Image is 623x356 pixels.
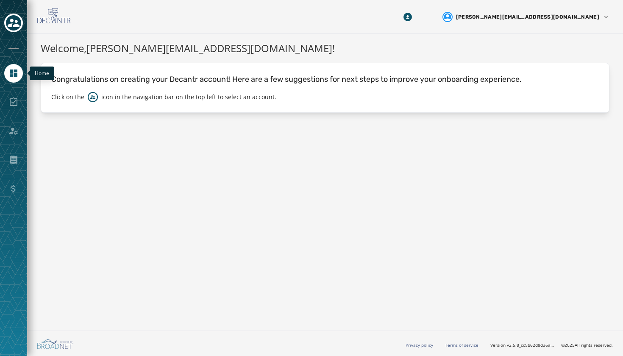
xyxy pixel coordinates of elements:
[490,342,554,348] span: Version
[101,93,276,101] p: icon in the navigation bar on the top left to select an account.
[30,67,54,80] div: Home
[51,73,599,85] p: Congratulations on creating your Decantr account! Here are a few suggestions for next steps to im...
[561,342,613,348] span: © 2025 All rights reserved.
[400,9,415,25] button: Download Menu
[41,41,609,56] h1: Welcome, [PERSON_NAME][EMAIL_ADDRESS][DOMAIN_NAME] !
[456,14,599,20] span: [PERSON_NAME][EMAIL_ADDRESS][DOMAIN_NAME]
[51,93,84,101] p: Click on the
[4,14,23,32] button: Toggle account select drawer
[445,342,478,348] a: Terms of service
[4,64,23,83] a: Navigate to Home
[439,8,613,25] button: User settings
[507,342,554,348] span: v2.5.8_cc9b62d8d36ac40d66e6ee4009d0e0f304571100
[406,342,433,348] a: Privacy policy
